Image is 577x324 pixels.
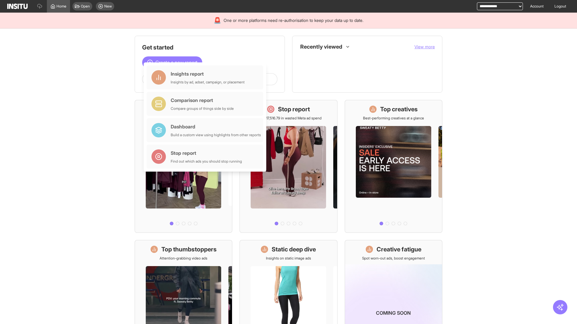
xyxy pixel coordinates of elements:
button: View more [414,44,435,50]
a: Top creativesBest-performing creatives at a glance [345,100,442,233]
span: View more [414,44,435,49]
img: Logo [7,4,28,9]
div: Find out which ads you should stop running [171,159,242,164]
p: Save £17,516.79 in wasted Meta ad spend [255,116,322,121]
div: Insights by ad, adset, campaign, or placement [171,80,245,85]
div: Compare groups of things side by side [171,106,234,111]
p: Insights on static image ads [266,256,311,261]
h1: Stop report [278,105,310,113]
a: What's live nowSee all active ads instantly [135,100,232,233]
div: Dashboard [171,123,261,130]
h1: Top thumbstoppers [161,245,217,253]
div: Build a custom view using highlights from other reports [171,133,261,137]
span: New [104,4,112,9]
h1: Static deep dive [272,245,316,253]
span: Open [81,4,90,9]
p: Best-performing creatives at a glance [363,116,424,121]
p: Attention-grabbing video ads [160,256,207,261]
h1: Get started [142,43,277,52]
a: Stop reportSave £17,516.79 in wasted Meta ad spend [240,100,337,233]
div: Comparison report [171,97,234,104]
span: One or more platforms need re-authorisation to keep your data up to date. [224,17,363,23]
span: Home [56,4,66,9]
div: Stop report [171,149,242,157]
span: Create a new report [155,59,197,66]
button: Create a new report [142,56,202,68]
div: 🚨 [214,16,221,25]
h1: Top creatives [380,105,418,113]
div: Insights report [171,70,245,77]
